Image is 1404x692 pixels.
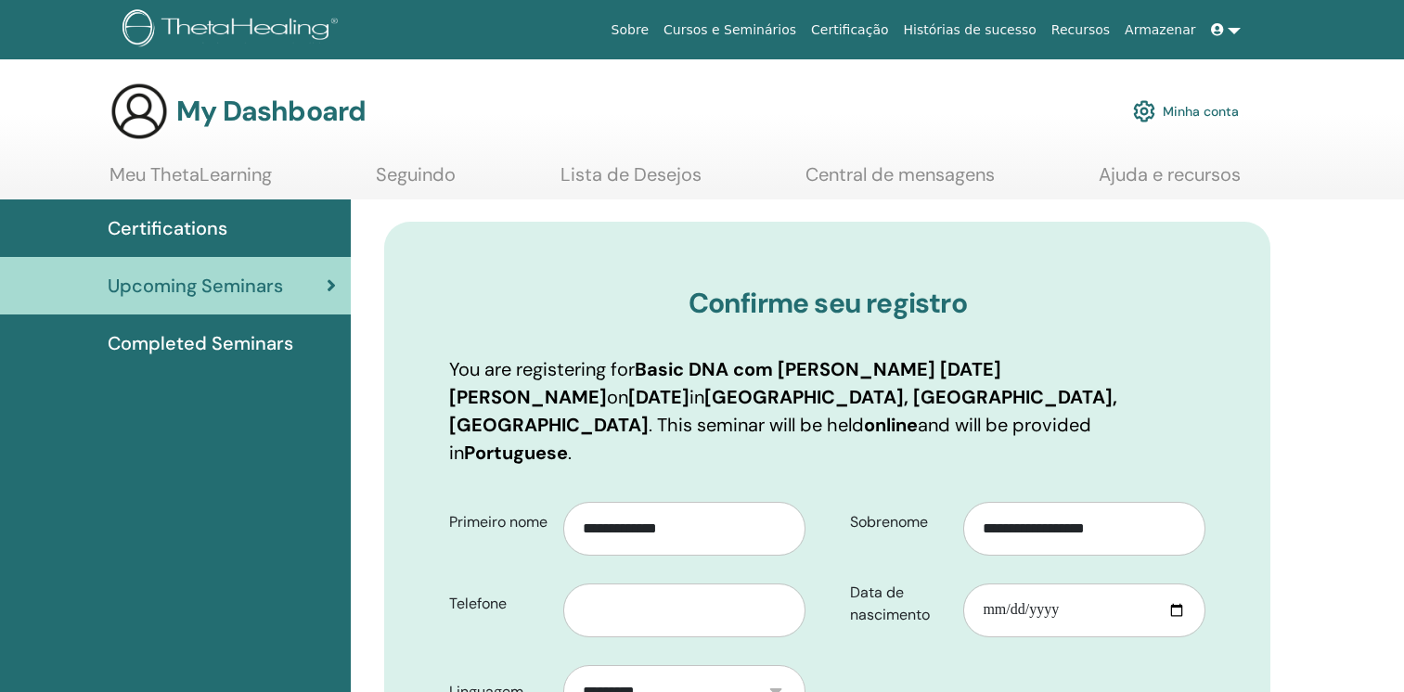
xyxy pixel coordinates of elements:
span: Completed Seminars [108,329,293,357]
img: cog.svg [1133,96,1155,127]
a: Cursos e Seminários [656,13,804,47]
img: generic-user-icon.jpg [109,82,169,141]
a: Ajuda e recursos [1099,163,1241,199]
a: Recursos [1044,13,1117,47]
b: [GEOGRAPHIC_DATA], [GEOGRAPHIC_DATA], [GEOGRAPHIC_DATA] [449,385,1117,437]
a: Certificação [804,13,895,47]
b: online [864,413,918,437]
span: Upcoming Seminars [108,272,283,300]
b: Portuguese [464,441,568,465]
span: Certifications [108,214,227,242]
label: Sobrenome [836,505,964,540]
a: Minha conta [1133,91,1239,132]
h3: Confirme seu registro [449,287,1205,320]
img: logo.png [122,9,344,51]
h3: My Dashboard [176,95,366,128]
label: Data de nascimento [836,575,964,633]
a: Lista de Desejos [560,163,702,199]
b: Basic DNA com [PERSON_NAME] [DATE][PERSON_NAME] [449,357,1001,409]
p: You are registering for on in . This seminar will be held and will be provided in . [449,355,1205,467]
a: Seguindo [376,163,456,199]
b: [DATE] [628,385,689,409]
a: Meu ThetaLearning [109,163,272,199]
a: Sobre [604,13,656,47]
a: Histórias de sucesso [896,13,1044,47]
a: Central de mensagens [805,163,995,199]
a: Armazenar [1117,13,1203,47]
label: Primeiro nome [435,505,563,540]
label: Telefone [435,586,563,622]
